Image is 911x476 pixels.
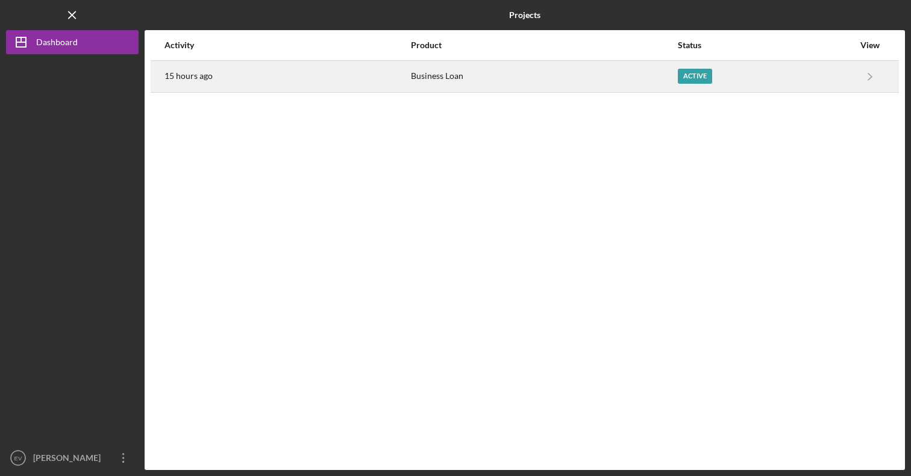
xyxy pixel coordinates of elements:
[509,10,540,20] b: Projects
[14,455,22,462] text: EV
[6,30,139,54] button: Dashboard
[164,40,410,50] div: Activity
[411,40,677,50] div: Product
[678,40,854,50] div: Status
[6,446,139,470] button: EV[PERSON_NAME]
[678,69,712,84] div: Active
[30,446,108,473] div: [PERSON_NAME]
[855,40,885,50] div: View
[36,30,78,57] div: Dashboard
[164,71,213,81] time: 2025-08-18 02:18
[411,61,677,92] div: Business Loan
